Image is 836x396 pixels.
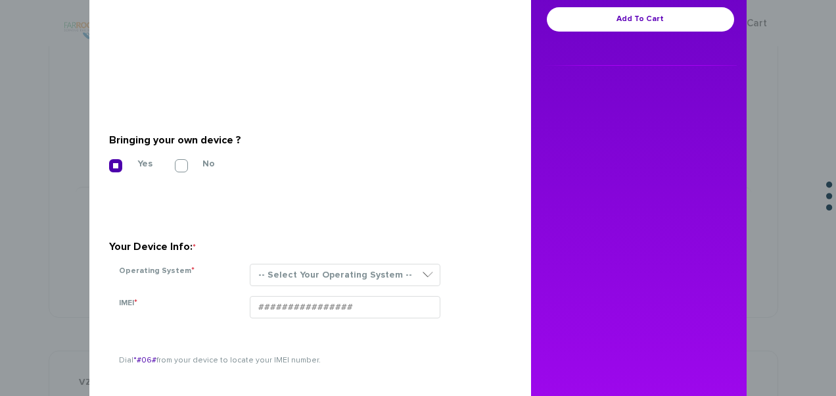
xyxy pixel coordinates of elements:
span: *#06# [133,357,156,364]
div: Bringing your own device ? [109,130,501,151]
input: ################ [250,296,440,318]
label: IMEI [119,297,137,310]
label: Yes [118,158,152,170]
label: Operating System [119,264,195,278]
label: No [183,158,215,170]
p: Dial from your device to locate your IMEI number. [119,355,492,366]
a: Add To Cart [547,7,734,32]
div: Your Device Info: [109,236,501,257]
